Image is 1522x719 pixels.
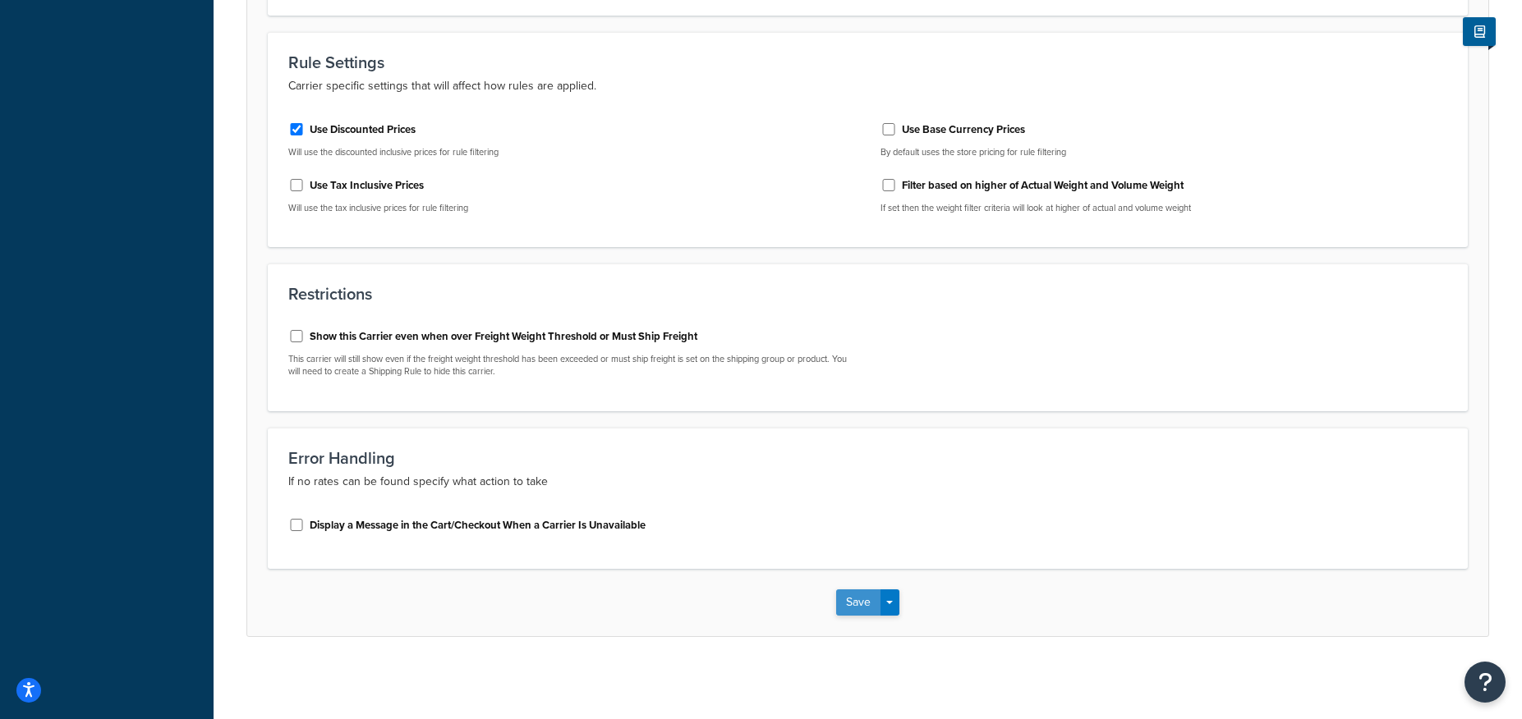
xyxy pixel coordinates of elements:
[1463,17,1496,46] button: Show Help Docs
[288,53,1447,71] h3: Rule Settings
[288,472,1447,492] p: If no rates can be found specify what action to take
[288,285,1447,303] h3: Restrictions
[881,146,1448,158] p: By default uses the store pricing for rule filtering
[1465,662,1506,703] button: Open Resource Center
[310,122,416,137] label: Use Discounted Prices
[288,146,856,158] p: Will use the discounted inclusive prices for rule filtering
[881,202,1448,214] p: If set then the weight filter criteria will look at higher of actual and volume weight
[288,449,1447,467] h3: Error Handling
[310,518,646,533] label: Display a Message in the Cart/Checkout When a Carrier Is Unavailable
[310,178,424,193] label: Use Tax Inclusive Prices
[288,202,856,214] p: Will use the tax inclusive prices for rule filtering
[288,76,1447,96] p: Carrier specific settings that will affect how rules are applied.
[902,122,1025,137] label: Use Base Currency Prices
[902,178,1184,193] label: Filter based on higher of Actual Weight and Volume Weight
[288,353,856,378] p: This carrier will still show even if the freight weight threshold has been exceeded or must ship ...
[310,329,697,344] label: Show this Carrier even when over Freight Weight Threshold or Must Ship Freight
[836,589,881,616] button: Save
